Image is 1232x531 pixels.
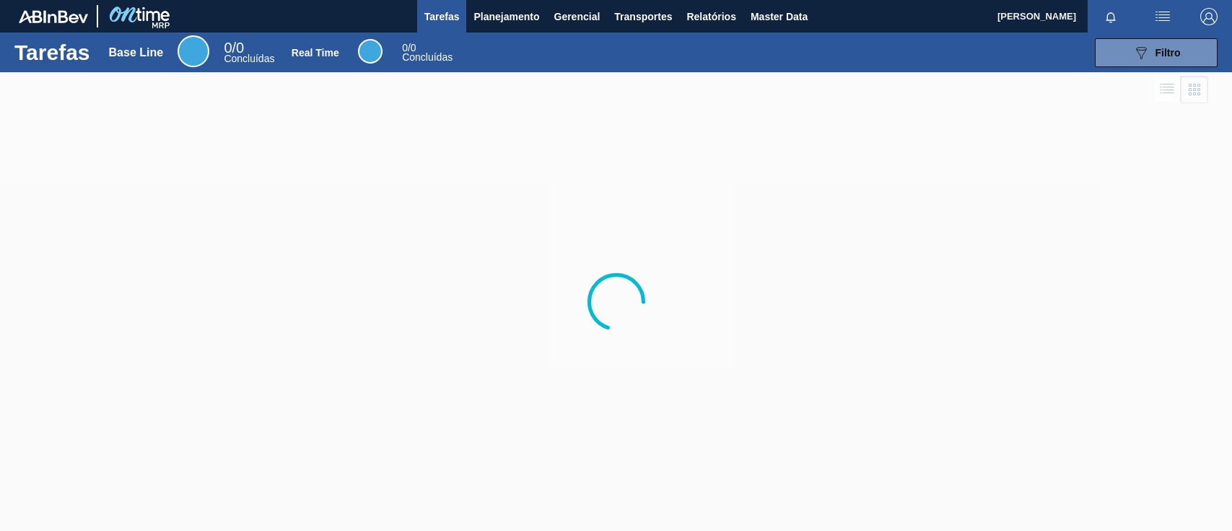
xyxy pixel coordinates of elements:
[224,53,274,64] span: Concluídas
[402,51,453,63] span: Concluídas
[402,43,453,62] div: Real Time
[14,44,90,61] h1: Tarefas
[686,8,735,25] span: Relatórios
[178,35,209,67] div: Base Line
[109,46,164,59] div: Base Line
[1095,38,1218,67] button: Filtro
[1200,8,1218,25] img: Logout
[473,8,539,25] span: Planejamento
[19,10,88,23] img: TNhmsLtSVTkK8tSr43FrP2fwEKptu5GPRR3wAAAABJRU5ErkJggg==
[292,47,339,59] div: Real Time
[402,42,408,53] span: 0
[224,42,274,64] div: Base Line
[1155,47,1181,59] span: Filtro
[554,8,600,25] span: Gerencial
[224,40,244,56] span: / 0
[358,39,383,64] div: Real Time
[402,42,416,53] span: / 0
[224,40,232,56] span: 0
[614,8,672,25] span: Transportes
[424,8,460,25] span: Tarefas
[1154,8,1171,25] img: userActions
[1088,7,1134,27] button: Notificações
[751,8,808,25] span: Master Data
